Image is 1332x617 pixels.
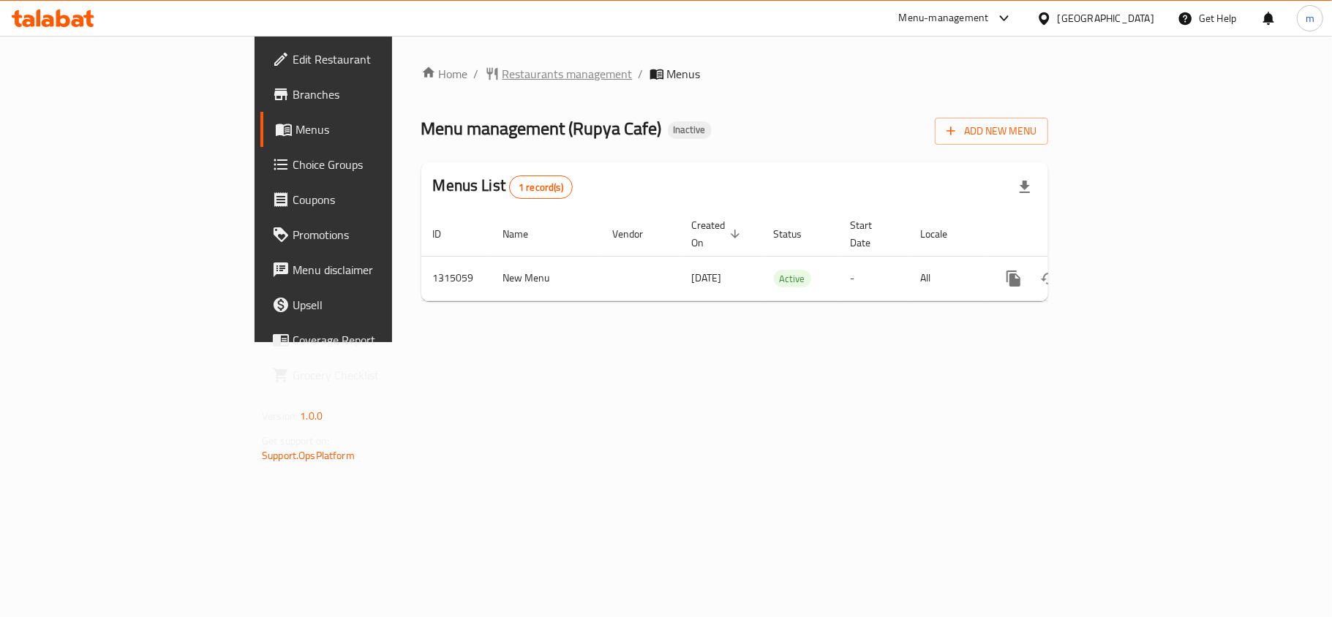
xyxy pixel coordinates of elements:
[909,256,985,300] td: All
[996,261,1031,296] button: more
[1306,10,1314,26] span: m
[509,175,573,199] div: Total records count
[421,65,1048,83] nav: breadcrumb
[260,147,477,182] a: Choice Groups
[260,42,477,77] a: Edit Restaurant
[839,256,909,300] td: -
[1007,170,1042,205] div: Export file
[262,446,355,465] a: Support.OpsPlatform
[1031,261,1066,296] button: Change Status
[774,225,821,243] span: Status
[851,216,892,251] span: Start Date
[293,191,465,208] span: Coupons
[668,124,712,136] span: Inactive
[260,322,477,357] a: Coverage Report
[774,270,811,287] span: Active
[692,216,745,251] span: Created On
[503,225,548,243] span: Name
[293,226,465,243] span: Promotions
[433,225,461,243] span: ID
[293,366,465,384] span: Grocery Checklist
[985,212,1148,257] th: Actions
[492,256,601,300] td: New Menu
[260,252,477,287] a: Menu disclaimer
[262,431,329,450] span: Get support on:
[300,406,323,425] span: 1.0.0
[510,181,572,194] span: 1 record(s)
[935,118,1048,145] button: Add New Menu
[260,182,477,217] a: Coupons
[433,175,573,199] h2: Menus List
[667,65,701,83] span: Menus
[293,50,465,68] span: Edit Restaurant
[262,406,298,425] span: Version:
[503,65,633,83] span: Restaurants management
[293,261,465,279] span: Menu disclaimer
[293,86,465,103] span: Branches
[921,225,967,243] span: Locale
[639,65,644,83] li: /
[668,121,712,139] div: Inactive
[421,112,662,145] span: Menu management ( Rupya Cafe )
[260,112,477,147] a: Menus
[899,10,989,27] div: Menu-management
[260,287,477,322] a: Upsell
[613,225,663,243] span: Vendor
[774,270,811,287] div: Active
[260,217,477,252] a: Promotions
[692,268,722,287] span: [DATE]
[947,122,1036,140] span: Add New Menu
[293,331,465,349] span: Coverage Report
[293,156,465,173] span: Choice Groups
[296,121,465,138] span: Menus
[293,296,465,314] span: Upsell
[260,77,477,112] a: Branches
[260,357,477,393] a: Grocery Checklist
[421,212,1148,301] table: enhanced table
[485,65,633,83] a: Restaurants management
[1058,10,1154,26] div: [GEOGRAPHIC_DATA]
